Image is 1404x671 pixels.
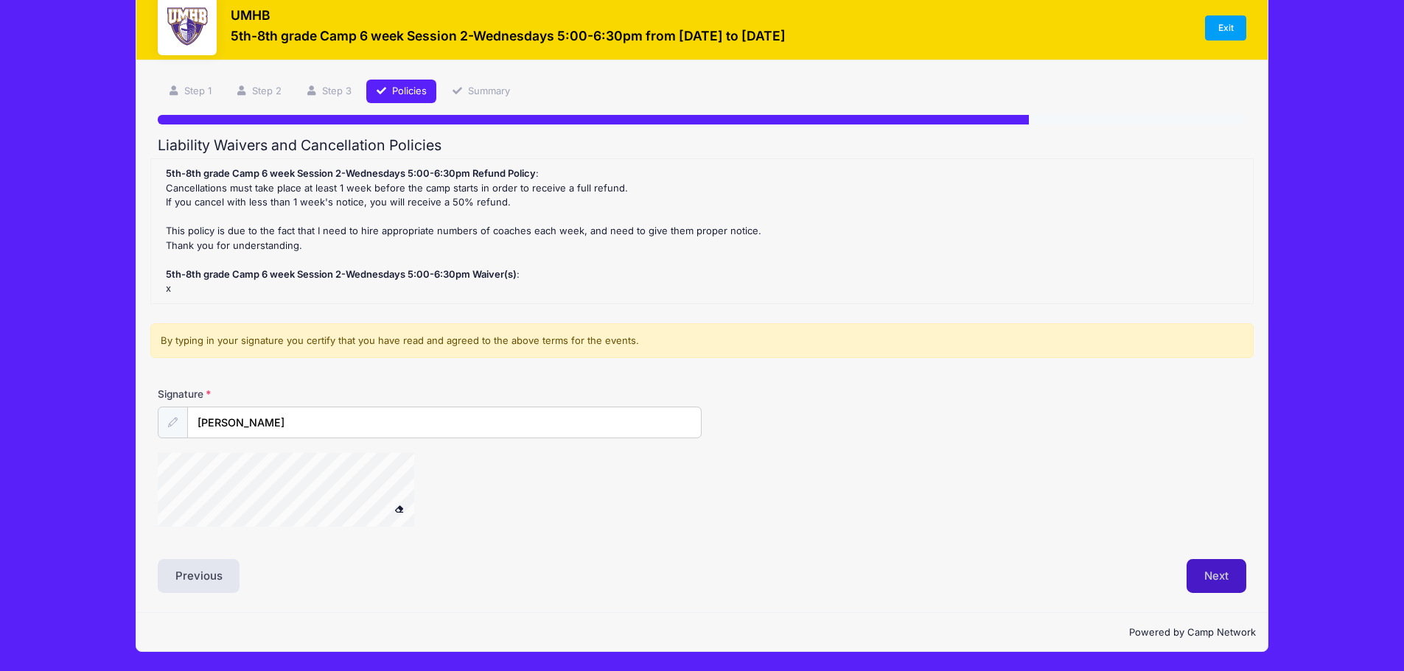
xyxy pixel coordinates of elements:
[231,7,786,23] h3: UMHB
[158,80,221,104] a: Step 1
[231,28,786,43] h3: 5th-8th grade Camp 6 week Session 2-Wednesdays 5:00-6:30pm from [DATE] to [DATE]
[148,625,1256,640] p: Powered by Camp Network
[1205,15,1246,41] a: Exit
[166,167,536,179] strong: 5th-8th grade Camp 6 week Session 2-Wednesdays 5:00-6:30pm Refund Policy
[158,166,1246,296] div: : Cancellations must take place at least 1 week before the camp starts in order to receive a full...
[158,387,430,401] label: Signature
[441,80,520,104] a: Summary
[158,559,240,593] button: Previous
[226,80,291,104] a: Step 2
[366,80,437,104] a: Policies
[150,323,1254,359] div: By typing in your signature you certify that you have read and agreed to the above terms for the ...
[158,137,1246,154] h2: Liability Waivers and Cancellation Policies
[166,268,517,280] strong: 5th-8th grade Camp 6 week Session 2-Wednesdays 5:00-6:30pm Waiver(s)
[187,407,702,438] input: Enter first and last name
[1187,559,1246,593] button: Next
[296,80,361,104] a: Step 3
